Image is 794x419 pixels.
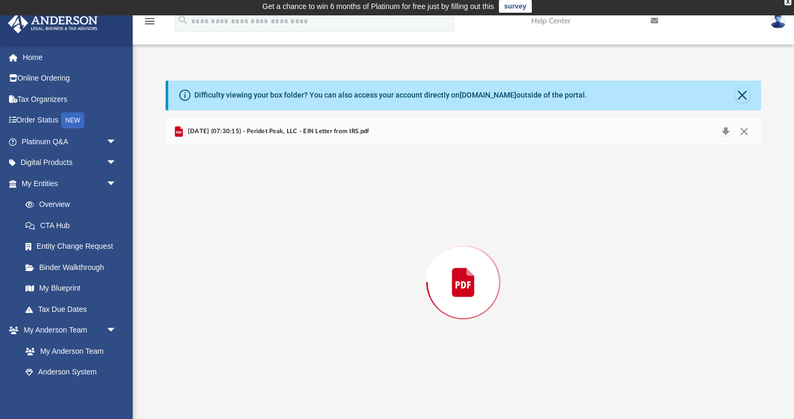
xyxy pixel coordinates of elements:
i: search [177,14,189,26]
a: Online Ordering [7,68,133,89]
a: Binder Walkthrough [15,257,133,278]
a: Home [7,47,133,68]
a: Tax Due Dates [15,299,133,320]
a: Platinum Q&Aarrow_drop_down [7,131,133,152]
a: My Anderson Team [15,341,122,362]
a: Client Referrals [15,382,127,404]
a: Order StatusNEW [7,110,133,132]
button: Close [735,124,754,139]
a: Overview [15,194,133,215]
span: arrow_drop_down [106,320,127,342]
a: Digital Productsarrow_drop_down [7,152,133,173]
span: arrow_drop_down [106,131,127,153]
img: Anderson Advisors Platinum Portal [5,13,101,33]
div: Difficulty viewing your box folder? You can also access your account directly on outside of the p... [194,90,587,101]
a: Entity Change Request [15,236,133,257]
a: [DOMAIN_NAME] [460,91,516,99]
i: menu [143,15,156,28]
button: Close [735,88,750,103]
a: My Blueprint [15,278,127,299]
span: arrow_drop_down [106,152,127,174]
a: My Anderson Teamarrow_drop_down [7,320,127,341]
span: arrow_drop_down [106,173,127,195]
img: User Pic [770,13,786,29]
a: Anderson System [15,362,127,383]
span: [DATE] (07:30:15) - Peridot Peak, LLC - EIN Letter from IRS.pdf [185,127,369,136]
a: menu [143,20,156,28]
div: NEW [61,112,84,128]
a: My Entitiesarrow_drop_down [7,173,133,194]
a: Tax Organizers [7,89,133,110]
button: Download [716,124,735,139]
a: CTA Hub [15,215,133,236]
